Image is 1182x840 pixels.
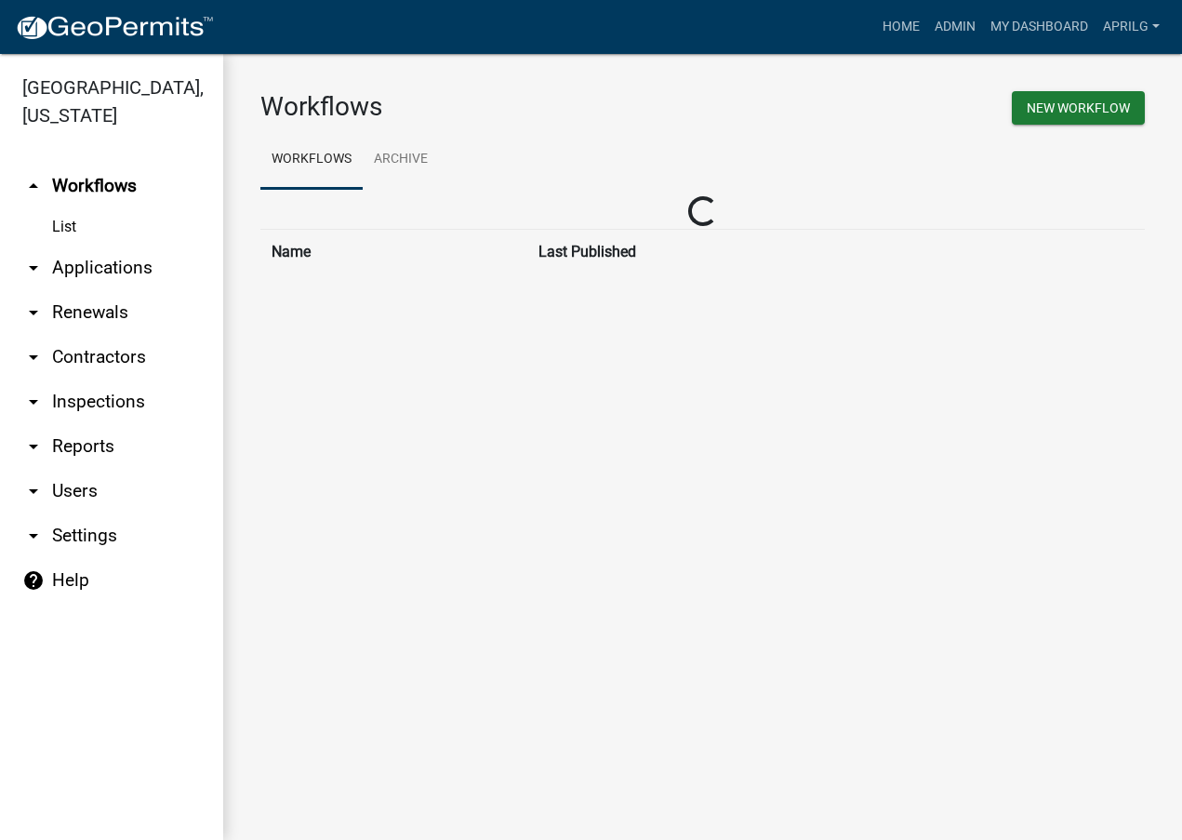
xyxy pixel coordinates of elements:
[1012,91,1145,125] button: New Workflow
[983,9,1096,45] a: My Dashboard
[260,91,689,123] h3: Workflows
[22,391,45,413] i: arrow_drop_down
[22,257,45,279] i: arrow_drop_down
[22,435,45,458] i: arrow_drop_down
[927,9,983,45] a: Admin
[22,346,45,368] i: arrow_drop_down
[260,130,363,190] a: Workflows
[22,525,45,547] i: arrow_drop_down
[1096,9,1167,45] a: aprilg
[363,130,439,190] a: Archive
[22,569,45,592] i: help
[22,175,45,197] i: arrow_drop_up
[22,480,45,502] i: arrow_drop_down
[527,229,1048,274] th: Last Published
[260,229,527,274] th: Name
[22,301,45,324] i: arrow_drop_down
[875,9,927,45] a: Home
